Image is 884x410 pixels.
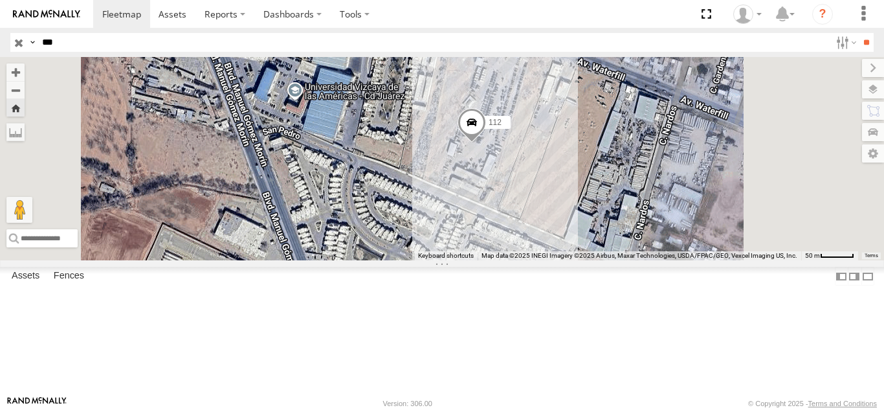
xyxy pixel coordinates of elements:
[812,4,833,25] i: ?
[801,251,858,260] button: Map Scale: 50 m per 49 pixels
[865,253,878,258] a: Terms (opens in new tab)
[481,252,797,259] span: Map data ©2025 INEGI Imagery ©2025 Airbus, Maxar Technologies, USDA/FPAC/GEO, Vexcel Imaging US, ...
[6,81,25,99] button: Zoom out
[47,268,91,286] label: Fences
[848,267,861,286] label: Dock Summary Table to the Right
[6,63,25,81] button: Zoom in
[6,123,25,141] label: Measure
[7,397,67,410] a: Visit our Website
[27,33,38,52] label: Search Query
[489,118,502,127] span: 112
[805,252,820,259] span: 50 m
[835,267,848,286] label: Dock Summary Table to the Left
[808,400,877,407] a: Terms and Conditions
[6,197,32,223] button: Drag Pegman onto the map to open Street View
[729,5,766,24] div: Daniel Lupio
[862,144,884,163] label: Map Settings
[383,400,432,407] div: Version: 306.00
[6,99,25,117] button: Zoom Home
[13,10,80,19] img: rand-logo.svg
[861,267,874,286] label: Hide Summary Table
[748,400,877,407] div: © Copyright 2025 -
[831,33,859,52] label: Search Filter Options
[418,251,474,260] button: Keyboard shortcuts
[5,268,46,286] label: Assets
